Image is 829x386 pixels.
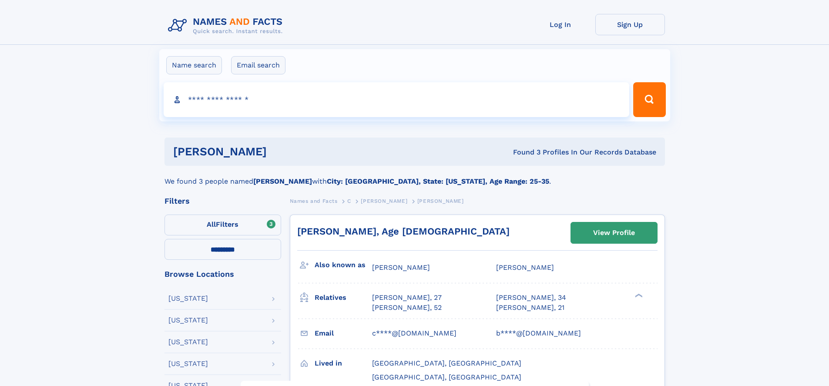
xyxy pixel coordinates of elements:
h3: Lived in [315,356,372,371]
a: Sign Up [595,14,665,35]
div: [US_STATE] [168,360,208,367]
span: All [207,220,216,228]
a: [PERSON_NAME] [361,195,407,206]
span: [PERSON_NAME] [417,198,464,204]
span: [PERSON_NAME] [361,198,407,204]
a: C [347,195,351,206]
label: Filters [164,215,281,235]
h3: Email [315,326,372,341]
div: Filters [164,197,281,205]
span: [GEOGRAPHIC_DATA], [GEOGRAPHIC_DATA] [372,359,521,367]
a: Log In [526,14,595,35]
input: search input [164,82,630,117]
label: Name search [166,56,222,74]
div: [US_STATE] [168,339,208,346]
a: [PERSON_NAME], 52 [372,303,442,312]
div: ❯ [633,293,643,299]
h3: Relatives [315,290,372,305]
span: [PERSON_NAME] [496,263,554,272]
a: [PERSON_NAME], 21 [496,303,564,312]
span: C [347,198,351,204]
a: [PERSON_NAME], 34 [496,293,566,302]
div: [US_STATE] [168,295,208,302]
b: [PERSON_NAME] [253,177,312,185]
h1: [PERSON_NAME] [173,146,390,157]
div: View Profile [593,223,635,243]
div: Browse Locations [164,270,281,278]
div: [US_STATE] [168,317,208,324]
a: Names and Facts [290,195,338,206]
span: [GEOGRAPHIC_DATA], [GEOGRAPHIC_DATA] [372,373,521,381]
label: Email search [231,56,285,74]
div: We found 3 people named with . [164,166,665,187]
h3: Also known as [315,258,372,272]
div: Found 3 Profiles In Our Records Database [390,148,656,157]
span: [PERSON_NAME] [372,263,430,272]
a: [PERSON_NAME], 27 [372,293,442,302]
b: City: [GEOGRAPHIC_DATA], State: [US_STATE], Age Range: 25-35 [327,177,549,185]
button: Search Button [633,82,665,117]
a: [PERSON_NAME], Age [DEMOGRAPHIC_DATA] [297,226,510,237]
a: View Profile [571,222,657,243]
img: Logo Names and Facts [164,14,290,37]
